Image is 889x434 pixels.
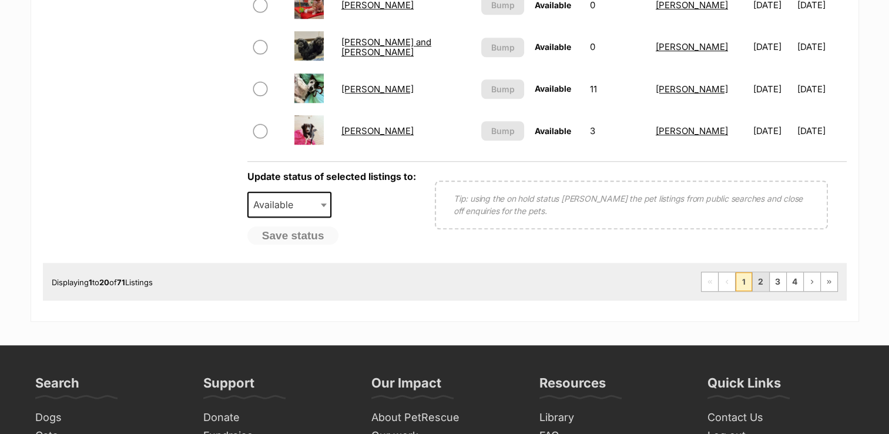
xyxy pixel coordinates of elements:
[491,125,515,137] span: Bump
[481,38,525,57] button: Bump
[535,409,691,427] a: Library
[247,226,339,245] button: Save status
[749,26,796,67] td: [DATE]
[585,111,650,151] td: 3
[117,278,125,287] strong: 71
[341,125,414,136] a: [PERSON_NAME]
[821,272,837,291] a: Last page
[35,375,79,398] h3: Search
[481,121,525,141] button: Bump
[247,192,332,218] span: Available
[89,278,92,287] strong: 1
[341,36,431,58] a: [PERSON_NAME] and [PERSON_NAME]
[585,26,650,67] td: 0
[199,409,355,427] a: Donate
[719,272,735,291] span: Previous page
[535,126,571,136] span: Available
[804,272,820,291] a: Next page
[701,272,838,292] nav: Pagination
[770,272,786,291] a: Page 3
[249,196,305,213] span: Available
[749,111,796,151] td: [DATE]
[52,278,153,287] span: Displaying to of Listings
[797,69,845,109] td: [DATE]
[491,83,515,95] span: Bump
[294,74,324,103] img: Dizzy Babbington
[247,171,416,182] label: Update status of selected listings to:
[749,69,796,109] td: [DATE]
[707,375,781,398] h3: Quick Links
[702,272,718,291] span: First page
[703,409,859,427] a: Contact Us
[585,69,650,109] td: 11
[753,272,769,291] a: Page 2
[797,26,845,67] td: [DATE]
[656,125,728,136] a: [PERSON_NAME]
[203,375,254,398] h3: Support
[99,278,109,287] strong: 20
[481,79,525,99] button: Bump
[656,41,728,52] a: [PERSON_NAME]
[31,409,187,427] a: Dogs
[491,41,515,54] span: Bump
[787,272,803,291] a: Page 4
[454,192,809,217] p: Tip: using the on hold status [PERSON_NAME] the pet listings from public searches and close off e...
[656,84,728,95] a: [PERSON_NAME]
[535,84,571,94] span: Available
[367,409,523,427] a: About PetRescue
[371,375,441,398] h3: Our Impact
[535,42,571,52] span: Available
[736,272,752,291] span: Page 1
[539,375,606,398] h3: Resources
[797,111,845,151] td: [DATE]
[341,84,414,95] a: [PERSON_NAME]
